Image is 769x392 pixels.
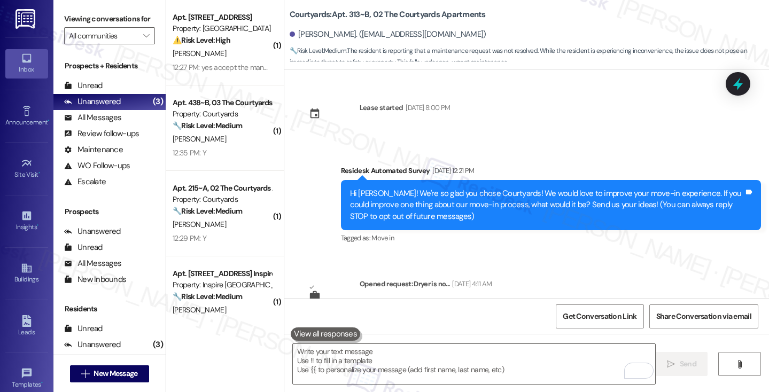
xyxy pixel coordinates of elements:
[5,207,48,236] a: Insights •
[64,226,121,237] div: Unanswered
[449,278,492,289] div: [DATE] 4:11 AM
[173,49,226,58] span: [PERSON_NAME]
[173,268,271,279] div: Apt. [STREET_ADDRESS] Inspire Homes [GEOGRAPHIC_DATA]
[290,29,486,40] div: [PERSON_NAME]. ([EMAIL_ADDRESS][DOMAIN_NAME])
[173,194,271,205] div: Property: Courtyards
[53,206,166,217] div: Prospects
[64,323,103,334] div: Unread
[667,360,675,369] i: 
[53,60,166,72] div: Prospects + Residents
[656,352,708,376] button: Send
[360,102,403,113] div: Lease started
[64,160,130,171] div: WO Follow-ups
[38,169,40,177] span: •
[143,32,149,40] i: 
[173,108,271,120] div: Property: Courtyards
[173,183,271,194] div: Apt. 215~A, 02 The Courtyards Apartments
[173,97,271,108] div: Apt. 438~B, 03 The Courtyards Apartments
[290,9,486,20] b: Courtyards: Apt. 313~B, 02 The Courtyards Apartments
[371,233,393,242] span: Move in
[173,279,271,291] div: Property: Inspire [GEOGRAPHIC_DATA]
[41,379,43,387] span: •
[5,154,48,183] a: Site Visit •
[173,292,242,301] strong: 🔧 Risk Level: Medium
[403,102,450,113] div: [DATE] 8:00 PM
[173,305,226,315] span: [PERSON_NAME]
[350,188,744,222] div: Hi [PERSON_NAME]! We're so glad you chose Courtyards! We would love to improve your move-in exper...
[64,112,121,123] div: All Messages
[94,368,137,379] span: New Message
[173,206,242,216] strong: 🔧 Risk Level: Medium
[64,339,121,350] div: Unanswered
[173,134,226,144] span: [PERSON_NAME]
[5,312,48,341] a: Leads
[563,311,636,322] span: Get Conversation Link
[150,336,166,353] div: (3)
[173,23,271,34] div: Property: [GEOGRAPHIC_DATA]
[430,165,474,176] div: [DATE] 12:21 PM
[64,242,103,253] div: Unread
[173,12,271,23] div: Apt. [STREET_ADDRESS]
[173,233,206,243] div: 12:29 PM: Y
[649,304,758,328] button: Share Conversation via email
[64,11,155,27] label: Viewing conversations for
[556,304,643,328] button: Get Conversation Link
[64,128,139,139] div: Review follow-ups
[81,370,89,378] i: 
[173,35,230,45] strong: ⚠️ Risk Level: High
[173,219,226,229] span: [PERSON_NAME]
[5,49,48,78] a: Inbox
[150,93,166,110] div: (3)
[70,365,149,382] button: New Message
[341,165,761,180] div: Residesk Automated Survey
[53,303,166,315] div: Residents
[37,222,38,229] span: •
[48,117,49,124] span: •
[64,80,103,91] div: Unread
[5,259,48,288] a: Buildings
[15,9,37,29] img: ResiDesk Logo
[69,27,138,44] input: All communities
[656,311,751,322] span: Share Conversation via email
[341,230,761,246] div: Tagged as:
[173,148,206,158] div: 12:35 PM: Y
[290,46,346,55] strong: 🔧 Risk Level: Medium
[173,62,455,72] div: 12:27 PM: yes accept the manager has already told me it's not a request that can be fulfilled
[290,45,769,68] span: : The resident is reporting that a maintenance request was not resolved. While the resident is ex...
[64,144,123,155] div: Maintenance
[64,274,126,285] div: New Inbounds
[64,258,121,269] div: All Messages
[173,121,242,130] strong: 🔧 Risk Level: Medium
[680,358,696,370] span: Send
[360,278,492,293] div: Opened request: Dryer is no...
[293,344,655,384] textarea: To enrich screen reader interactions, please activate Accessibility in Grammarly extension settings
[735,360,743,369] i: 
[64,96,121,107] div: Unanswered
[64,176,106,187] div: Escalate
